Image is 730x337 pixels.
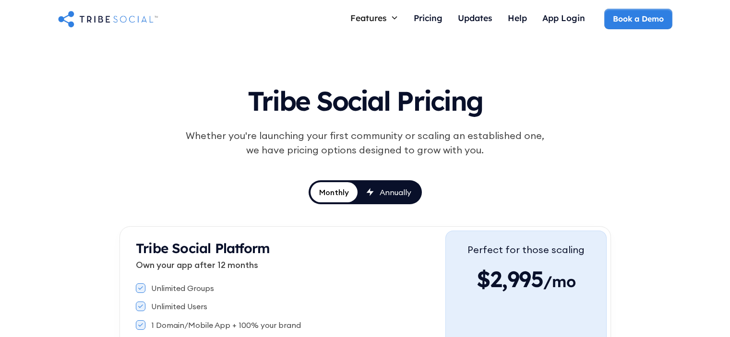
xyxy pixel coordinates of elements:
[380,187,411,198] div: Annually
[500,9,535,29] a: Help
[181,128,550,157] div: Whether you're launching your first community or scaling an established one, we have pricing opti...
[151,301,207,312] div: Unlimited Users
[319,187,349,198] div: Monthly
[143,77,588,121] h1: Tribe Social Pricing
[543,272,575,296] span: /mo
[535,9,593,29] a: App Login
[414,12,443,23] div: Pricing
[450,9,500,29] a: Updates
[467,265,585,293] div: $2,995
[467,243,585,257] div: Perfect for those scaling
[343,9,406,27] div: Features
[58,9,158,28] a: home
[151,320,301,330] div: 1 Domain/Mobile App + 100% your brand
[136,240,270,256] strong: Tribe Social Platform
[542,12,585,23] div: App Login
[458,12,492,23] div: Updates
[136,258,445,271] p: Own your app after 12 months
[350,12,387,23] div: Features
[406,9,450,29] a: Pricing
[151,283,214,293] div: Unlimited Groups
[508,12,527,23] div: Help
[604,9,672,29] a: Book a Demo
